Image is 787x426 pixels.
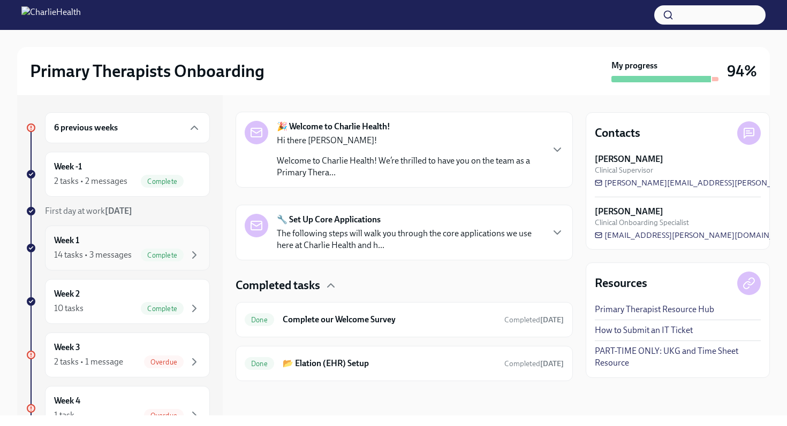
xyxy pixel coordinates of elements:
[595,206,663,218] strong: [PERSON_NAME]
[26,205,210,217] a: First day at work[DATE]
[26,152,210,197] a: Week -12 tasks • 2 messagesComplete
[26,332,210,377] a: Week 32 tasks • 1 messageOverdue
[144,412,184,420] span: Overdue
[540,359,564,368] strong: [DATE]
[45,112,210,143] div: 6 previous weeks
[45,206,132,216] span: First day at work
[26,279,210,324] a: Week 210 tasksComplete
[54,303,84,314] div: 10 tasks
[595,125,640,141] h4: Contacts
[245,360,274,368] span: Done
[54,161,82,173] h6: Week -1
[277,214,381,226] strong: 🔧 Set Up Core Applications
[595,153,663,165] strong: [PERSON_NAME]
[141,177,184,185] span: Complete
[504,315,564,325] span: July 10th, 2025 12:19
[236,277,320,293] h4: Completed tasks
[141,305,184,313] span: Complete
[595,165,653,175] span: Clinical Supervisor
[245,355,564,372] a: Done📂 Elation (EHR) SetupCompleted[DATE]
[595,275,647,291] h4: Resources
[540,315,564,324] strong: [DATE]
[54,356,123,368] div: 2 tasks • 1 message
[277,155,542,179] p: Welcome to Charlie Health! We’re thrilled to have you on the team as a Primary Thera...
[504,359,564,369] span: July 14th, 2025 06:17
[54,395,80,407] h6: Week 4
[595,324,693,336] a: How to Submit an IT Ticket
[595,218,689,228] span: Clinical Onboarding Specialist
[595,345,761,369] a: PART-TIME ONLY: UKG and Time Sheet Resource
[245,311,564,328] a: DoneComplete our Welcome SurveyCompleted[DATE]
[595,304,714,315] a: Primary Therapist Resource Hub
[277,135,542,146] p: Hi there [PERSON_NAME]!
[30,60,264,82] h2: Primary Therapists Onboarding
[54,342,80,353] h6: Week 3
[245,316,274,324] span: Done
[26,226,210,270] a: Week 114 tasks • 3 messagesComplete
[54,175,127,187] div: 2 tasks • 2 messages
[611,60,657,72] strong: My progress
[21,6,81,24] img: CharlieHealth
[504,315,564,324] span: Completed
[54,249,132,261] div: 14 tasks • 3 messages
[277,228,542,251] p: The following steps will walk you through the core applications we use here at Charlie Health and...
[54,122,118,134] h6: 6 previous weeks
[727,61,757,81] h3: 94%
[54,288,80,300] h6: Week 2
[504,359,564,368] span: Completed
[141,251,184,259] span: Complete
[54,409,74,421] div: 1 task
[283,358,496,369] h6: 📂 Elation (EHR) Setup
[54,235,79,246] h6: Week 1
[144,358,184,366] span: Overdue
[283,314,496,326] h6: Complete our Welcome Survey
[236,277,573,293] div: Completed tasks
[105,206,132,216] strong: [DATE]
[277,121,390,133] strong: 🎉 Welcome to Charlie Health!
